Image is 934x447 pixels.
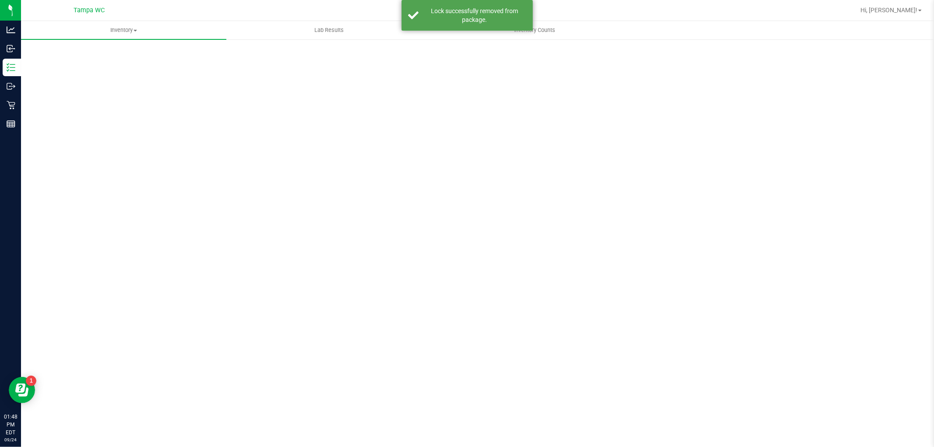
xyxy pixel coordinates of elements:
[7,63,15,72] inline-svg: Inventory
[74,7,105,14] span: Tampa WC
[7,82,15,91] inline-svg: Outbound
[4,436,17,443] p: 09/24
[423,7,526,24] div: Lock successfully removed from package.
[432,21,637,39] a: Inventory Counts
[303,26,356,34] span: Lab Results
[9,377,35,403] iframe: Resource center
[26,376,36,386] iframe: Resource center unread badge
[21,21,226,39] a: Inventory
[7,120,15,128] inline-svg: Reports
[4,413,17,436] p: 01:48 PM EDT
[21,26,226,34] span: Inventory
[502,26,567,34] span: Inventory Counts
[7,101,15,109] inline-svg: Retail
[226,21,432,39] a: Lab Results
[7,44,15,53] inline-svg: Inbound
[860,7,917,14] span: Hi, [PERSON_NAME]!
[7,25,15,34] inline-svg: Analytics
